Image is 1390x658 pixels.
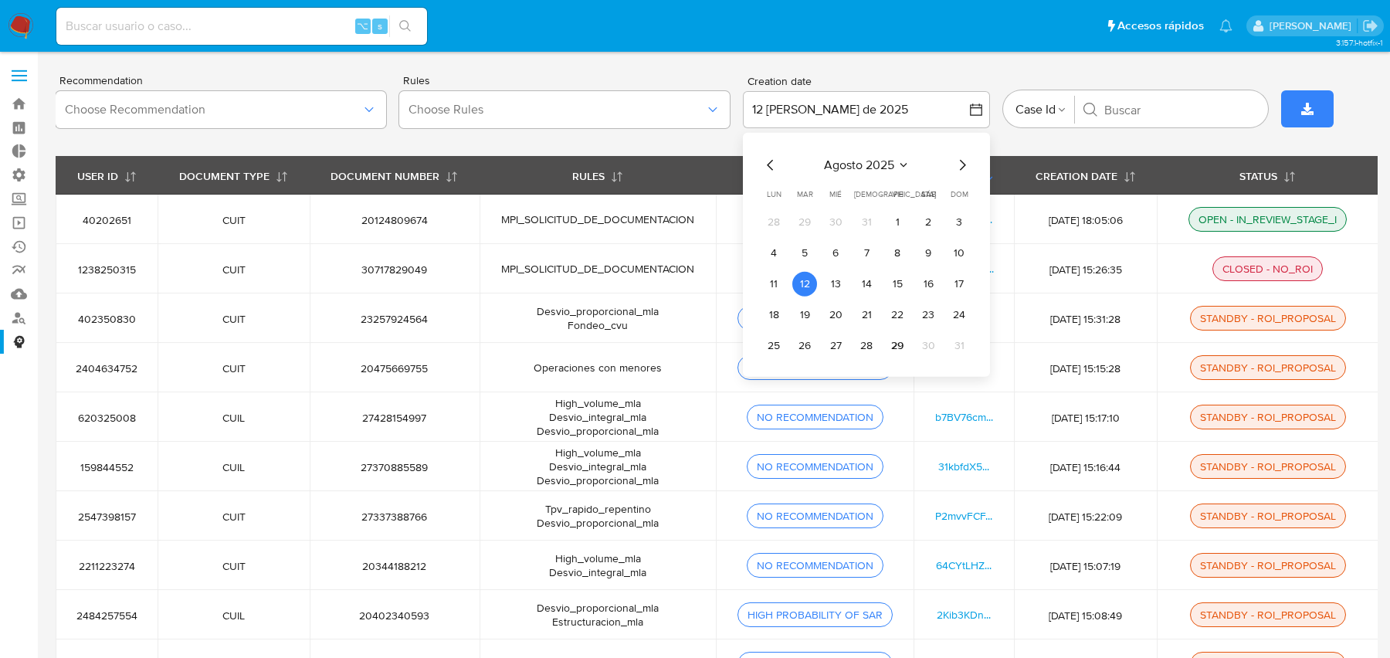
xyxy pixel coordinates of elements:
[328,361,462,375] span: 20475669755
[65,102,361,117] span: Choose Recommendation
[74,559,139,573] span: 2211223274
[549,459,646,474] span: Desvio_integral_mla
[885,303,910,327] button: viernes 22 de agosto de 2025
[537,600,659,616] span: Desvio_proporcional_mla
[328,460,462,474] span: 27370885589
[761,272,786,297] button: lunes 11 de agosto de 2025
[751,509,880,523] div: NO RECOMMENDATION
[741,608,889,622] div: HIGH PROBABILITY OF SAR
[549,565,646,580] span: Desvio_integral_mla
[74,312,139,326] span: 402350830
[74,609,139,622] span: 2484257554
[1117,18,1204,34] span: Accesos rápidos
[161,157,307,194] button: DOCUMENT TYPE
[761,156,780,175] button: Mes anterior
[1194,361,1342,375] div: STANDBY - ROI_PROPOSAL
[792,303,817,327] button: martes 19 de agosto de 2025
[1194,311,1342,325] div: STANDBY - ROI_PROPOSAL
[761,303,786,327] button: lunes 18 de agosto de 2025
[555,395,641,411] span: High_volume_mla
[1194,509,1342,523] div: STANDBY - ROI_PROPOSAL
[176,361,290,375] span: CUIT
[741,311,889,325] div: HIGH PROBABILITY OF SAR
[854,210,879,235] button: jueves 31 de julio de 2025
[1216,262,1319,276] div: CLOSED - NO_ROI
[1192,212,1343,226] div: OPEN - IN_REVIEW_STAGE_I
[1017,157,1154,194] button: CREATION DATE
[751,410,880,424] div: NO RECOMMENDATION
[1032,559,1138,573] span: [DATE] 15:07:19
[1032,510,1138,524] span: [DATE] 15:22:09
[1270,19,1357,33] p: juan.calo@mercadolibre.com
[947,210,971,235] button: domingo 3 de agosto de 2025
[1362,18,1378,34] a: Salir
[328,510,462,524] span: 27337388766
[916,272,941,297] button: sábado 16 de agosto de 2025
[797,188,813,200] span: mar
[792,241,817,266] button: martes 5 de agosto de 2025
[921,188,936,200] span: sáb
[761,210,786,235] button: lunes 28 de julio de 2025
[1083,102,1098,117] button: Buscar
[885,272,910,297] button: viernes 15 de agosto de 2025
[823,334,848,358] button: miércoles 27 de agosto de 2025
[854,241,879,266] button: jueves 7 de agosto de 2025
[916,241,941,266] button: sábado 9 de agosto de 2025
[1219,19,1232,32] a: Notificaciones
[885,241,910,266] button: viernes 8 de agosto de 2025
[854,334,879,358] button: jueves 28 de agosto de 2025
[1194,608,1342,622] div: STANDBY - ROI_PROPOSAL
[328,609,462,622] span: 20402340593
[947,272,971,297] button: domingo 17 de agosto de 2025
[1104,102,1255,117] input: Buscar
[751,460,880,473] div: NO RECOMMENDATION
[1032,411,1138,425] span: [DATE] 15:17:10
[403,75,734,86] span: Rules
[554,157,642,194] button: RULES
[56,16,427,36] input: Buscar usuario o caso...
[792,210,817,235] button: martes 29 de julio de 2025
[743,91,990,128] button: 12 [PERSON_NAME] de 2025
[737,157,893,194] button: RECOMMENDATION
[824,158,910,173] button: Seleccionar mes y año
[823,272,848,297] button: miércoles 13 de agosto de 2025
[568,317,628,333] span: Fondeo_cvu
[59,157,155,194] button: USER ID
[328,213,462,227] span: 20124809674
[56,91,386,128] button: Choose Recommendation
[936,558,992,573] a: 64CYtLHZ...
[74,263,139,276] span: 1238250315
[743,133,990,377] div: Calendario
[389,15,421,37] button: search-icon
[947,241,971,266] button: domingo 10 de agosto de 2025
[751,558,880,572] div: NO RECOMMENDATION
[74,361,139,375] span: 2404634752
[534,360,662,375] span: Operaciones con menores
[947,334,971,358] button: domingo 31 de agosto de 2025
[761,241,786,266] button: lunes 4 de agosto de 2025
[176,411,290,425] span: CUIL
[537,423,659,439] span: Desvio_proporcional_mla
[743,75,990,89] div: Creation date
[555,551,641,566] span: High_volume_mla
[1221,157,1314,194] button: STATUS
[937,607,991,622] a: 2Kib3KDn...
[1194,558,1342,572] div: STANDBY - ROI_PROPOSAL
[176,510,290,524] span: CUIT
[328,411,462,425] span: 27428154997
[312,157,476,194] button: DOCUMENT NUMBER
[549,409,646,425] span: Desvio_integral_mla
[176,609,290,622] span: CUIL
[823,241,848,266] button: miércoles 6 de agosto de 2025
[552,614,643,629] span: Estructuracion_mla
[916,210,941,235] button: sábado 2 de agosto de 2025
[938,459,989,474] a: 31kbfdX5...
[1032,312,1138,326] span: [DATE] 15:31:28
[1032,213,1138,227] span: [DATE] 18:05:06
[792,334,817,358] button: martes 26 de agosto de 2025
[74,510,139,524] span: 2547398157
[176,559,290,573] span: CUIT
[885,210,910,235] button: viernes 1 de agosto de 2025
[947,303,971,327] button: domingo 24 de agosto de 2025
[409,102,705,117] span: Choose Rules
